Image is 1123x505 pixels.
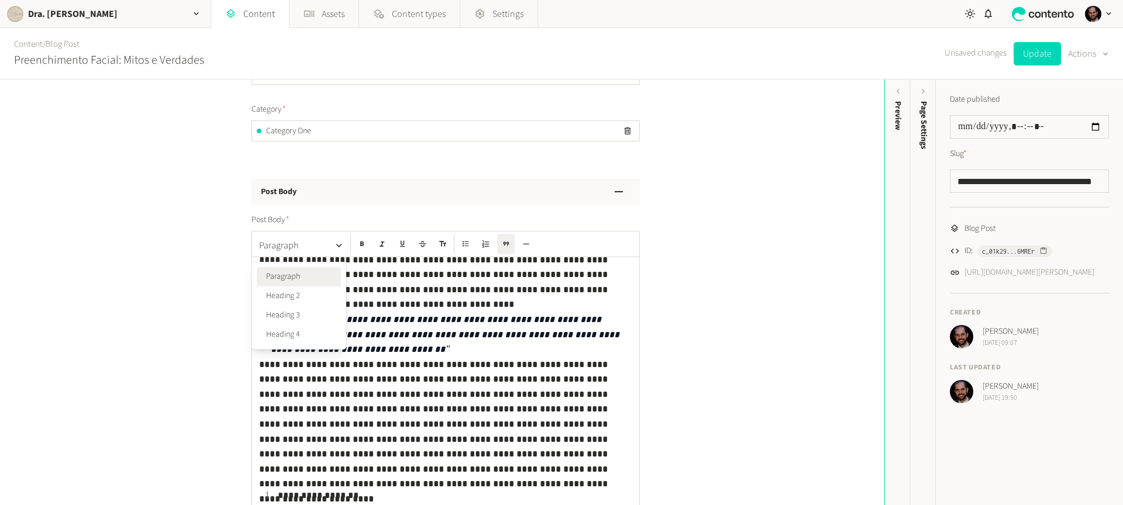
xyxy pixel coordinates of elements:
span: [PERSON_NAME] [983,381,1039,393]
span: Category [252,103,286,116]
img: Dra. Caroline Cha [7,6,23,22]
img: Andre Teves [1085,6,1101,22]
h4: Created [950,307,1109,318]
img: Andre Teves [950,380,973,403]
label: Date published [950,94,1000,106]
div: Preview [892,101,904,130]
span: Category One [266,125,311,137]
a: Content [14,38,43,50]
div: Paragraph [252,262,346,350]
span: ID: [964,245,973,257]
h4: Last updated [950,362,1109,373]
button: Paragraph [254,234,348,257]
h2: Preenchimento Facial: Mitos e Verdades [14,51,204,69]
span: Page Settings [918,101,930,149]
span: Settings [492,7,523,21]
a: Blog Post [46,38,80,50]
button: Heading 4 [257,325,341,344]
button: c_01k29...6MREr [977,245,1052,257]
span: / [43,38,46,50]
span: c_01k29...6MREr [982,246,1035,257]
span: Blog Post [964,223,995,235]
span: Post Body [252,214,290,226]
span: [PERSON_NAME] [983,326,1039,338]
a: [URL][DOMAIN_NAME][PERSON_NAME] [964,267,1094,279]
button: Update [1014,42,1061,65]
span: [DATE] 09:07 [983,338,1039,348]
button: Heading 2 [257,286,341,306]
label: Slug [950,148,967,160]
button: Actions [1068,42,1109,65]
span: Content types [392,7,446,21]
button: Heading 3 [257,306,341,325]
span: [DATE] 19:50 [983,393,1039,403]
h2: Dra. [PERSON_NAME] [28,7,118,21]
img: Andre Teves [950,325,973,348]
button: Paragraph [257,267,341,286]
span: Unsaved changes [945,47,1007,60]
h3: Post Body [261,186,297,198]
